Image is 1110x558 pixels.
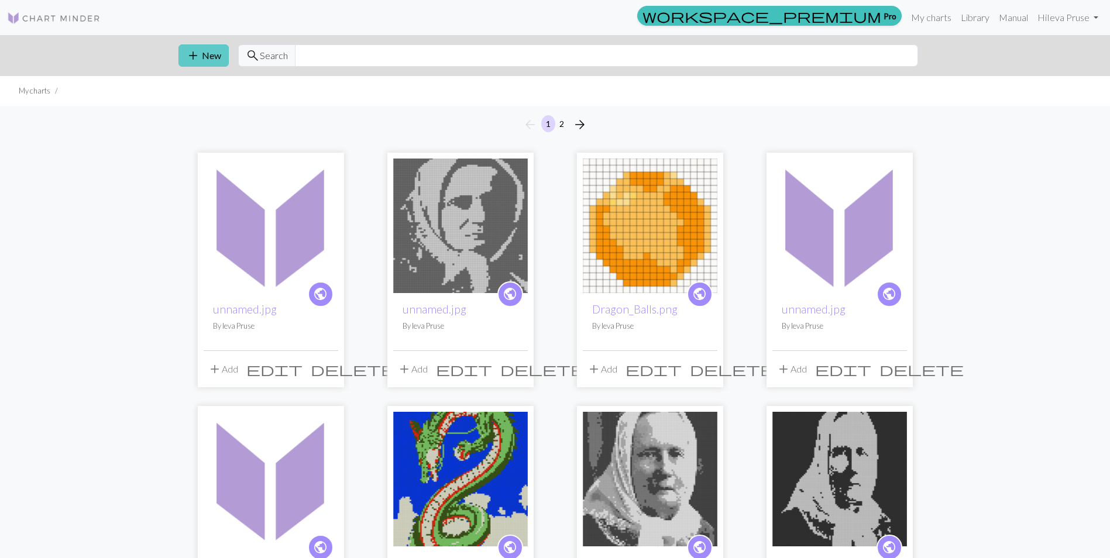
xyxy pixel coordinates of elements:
[19,85,50,97] li: My charts
[1033,6,1103,29] a: HiIeva Pruse
[497,281,523,307] a: public
[772,159,907,293] img: unnamed.jpg
[403,302,466,316] a: unnamed.jpg
[555,115,569,132] button: 2
[246,47,260,64] span: search
[213,321,329,332] p: By Ieva Pruse
[503,285,517,303] span: public
[692,538,707,556] span: public
[500,361,585,377] span: delete
[583,412,717,546] img: Zemaitė.jpg
[592,302,678,316] a: Dragon_Balls.png
[393,472,528,483] a: 4c009a74-09f7-4014-b2f6-bcd7bc77921f.jpg
[583,472,717,483] a: Zemaitė.jpg
[313,283,328,306] i: public
[637,6,902,26] a: Pro
[956,6,994,29] a: Library
[260,49,288,63] span: Search
[503,538,517,556] span: public
[692,285,707,303] span: public
[626,362,682,376] i: Edit
[772,219,907,230] a: unnamed.jpg
[393,219,528,230] a: unnamed.jpg
[882,285,896,303] span: public
[242,358,307,380] button: Edit
[436,362,492,376] i: Edit
[313,285,328,303] span: public
[772,358,811,380] button: Add
[204,472,338,483] a: unnamed.jpg
[393,358,432,380] button: Add
[568,115,592,134] button: Next
[875,358,968,380] button: Delete
[178,44,229,67] button: New
[592,321,708,332] p: By Ieva Pruse
[906,6,956,29] a: My charts
[782,302,846,316] a: unnamed.jpg
[7,11,101,25] img: Logo
[308,281,334,307] a: public
[626,361,682,377] span: edit
[687,281,713,307] a: public
[776,361,791,377] span: add
[246,361,303,377] span: edit
[432,358,496,380] button: Edit
[204,358,242,380] button: Add
[642,8,881,24] span: workspace_premium
[772,472,907,483] a: Zemaitė.jpg
[772,412,907,546] img: Zemaitė.jpg
[246,362,303,376] i: Edit
[208,361,222,377] span: add
[307,358,399,380] button: Delete
[204,412,338,546] img: unnamed.jpg
[496,358,589,380] button: Delete
[313,538,328,556] span: public
[815,362,871,376] i: Edit
[587,361,601,377] span: add
[311,361,395,377] span: delete
[397,361,411,377] span: add
[403,321,518,332] p: By Ieva Pruse
[573,118,587,132] i: Next
[877,281,902,307] a: public
[994,6,1033,29] a: Manual
[583,358,621,380] button: Add
[573,116,587,133] span: arrow_forward
[782,321,898,332] p: By Ieva Pruse
[503,283,517,306] i: public
[204,219,338,230] a: unnamed.jpg
[621,358,686,380] button: Edit
[393,412,528,546] img: 4c009a74-09f7-4014-b2f6-bcd7bc77921f.jpg
[204,159,338,293] img: unnamed.jpg
[518,115,592,134] nav: Page navigation
[882,538,896,556] span: public
[692,283,707,306] i: public
[815,361,871,377] span: edit
[186,47,200,64] span: add
[879,361,964,377] span: delete
[882,283,896,306] i: public
[690,361,774,377] span: delete
[811,358,875,380] button: Edit
[583,219,717,230] a: Dragon_Balls.png
[436,361,492,377] span: edit
[686,358,778,380] button: Delete
[541,115,555,132] button: 1
[583,159,717,293] img: Dragon_Balls.png
[393,159,528,293] img: unnamed.jpg
[213,302,277,316] a: unnamed.jpg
